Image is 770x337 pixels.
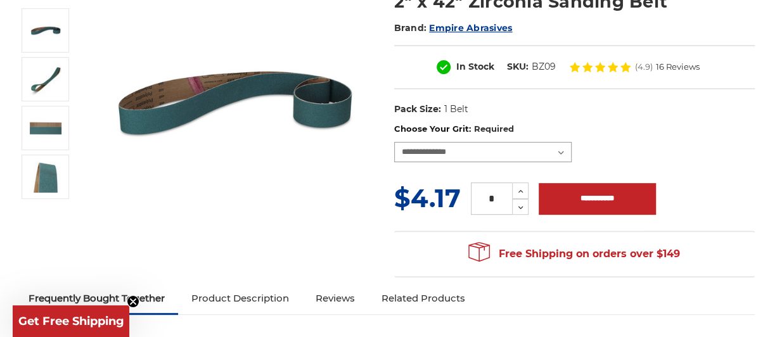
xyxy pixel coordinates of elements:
span: Get Free Shipping [18,314,124,328]
button: Close teaser [127,295,139,308]
span: $4.17 [394,182,461,213]
span: In Stock [456,61,494,72]
span: (4.9) [635,63,653,71]
a: Reviews [302,284,368,312]
a: Product Description [178,284,302,312]
div: Get Free ShippingClose teaser [13,305,129,337]
dt: SKU: [507,60,529,73]
dt: Pack Size: [394,103,441,116]
img: 2" x 42" Zirconia Sanding Belt [30,63,61,95]
span: 16 Reviews [656,63,700,71]
small: Required [473,124,513,134]
span: Free Shipping on orders over $149 [468,241,680,267]
img: 2" x 42" Sanding Belt - Zirconia [30,15,61,46]
a: Frequently Bought Together [15,284,178,312]
dd: BZ09 [532,60,556,73]
span: Brand: [394,22,427,34]
img: 2" x 42" Zirc Sanding Belt [30,112,61,144]
a: Empire Abrasives [429,22,512,34]
dd: 1 Belt [444,103,468,116]
label: Choose Your Grit: [394,123,755,136]
img: 2" x 42" - Zirconia Sanding Belt [30,161,61,193]
a: Related Products [368,284,478,312]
